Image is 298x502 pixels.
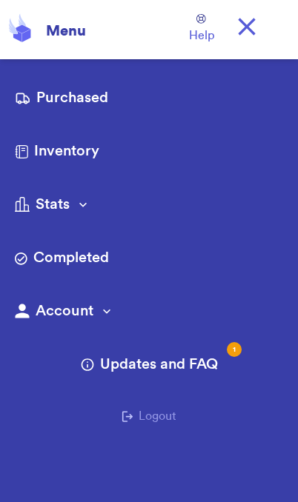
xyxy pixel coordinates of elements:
[81,354,218,378] a: Updates and FAQ1
[37,12,86,41] div: Menu
[189,14,214,44] a: Help
[15,87,283,111] a: Purchased
[15,194,283,218] button: Stats
[122,407,176,425] button: Logout
[15,301,283,324] button: Account
[227,342,242,357] div: 1
[15,247,283,271] a: Completed
[100,354,218,375] span: Updates and FAQ
[15,141,283,164] a: Inventory
[189,27,214,44] span: Help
